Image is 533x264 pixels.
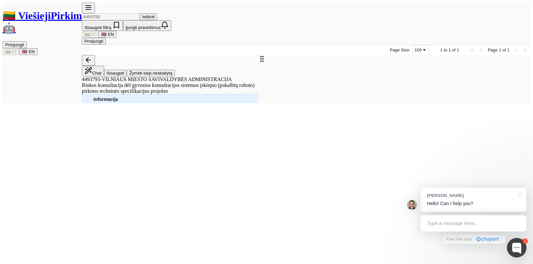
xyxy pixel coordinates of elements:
[3,48,19,55] button: 🇱🇹 LT
[502,48,506,52] span: of
[127,70,175,76] button: Žymėti kaip neskaitytą
[82,20,123,31] button: Išsaugoti filtrą
[523,48,528,53] div: Last Page
[513,48,519,53] div: Next Page
[99,31,116,38] button: 🇬🇧 EN
[427,200,520,207] p: Hello! Can I help you?
[452,48,456,52] span: of
[82,31,99,38] button: 🇱🇹 LT
[457,48,459,52] span: 1
[469,48,475,53] div: First Page
[140,13,158,20] button: Ieškoti
[3,41,27,48] button: Prisijungti
[446,236,472,243] span: Free live chat
[420,215,526,231] div: Type a message here...
[82,66,104,76] button: Chat
[440,48,443,52] span: 1
[413,45,430,55] div: Page Size
[499,48,501,52] span: 1
[407,200,417,210] img: Jonas
[449,48,451,52] span: 1
[82,13,140,20] input: Greita paieška...
[94,95,118,104] span: Informacija
[82,76,258,82] div: -
[104,70,127,76] button: Išsaugoti
[390,48,410,52] div: Page Size:
[19,48,37,55] button: 🇬🇧 EN
[479,48,484,53] div: Previous Page
[444,48,447,52] span: to
[3,9,82,34] h1: 🇱🇹 ViešiejiPirkimai 🤖
[507,48,510,52] span: 1
[82,82,258,94] div: Rinkos konsultacija dėl gyvosios konsultacijos sistemos įskiepio (pokalbių roboto) pirkimo techni...
[92,71,101,76] span: Chat
[82,38,106,45] button: Prisijungti
[3,9,82,34] a: 🇱🇹 ViešiejiPirkimai🤖
[427,192,513,199] div: [PERSON_NAME]
[522,238,528,244] div: 1
[488,48,497,52] span: Page
[82,76,100,82] span: 4493793
[415,48,422,52] div: 100
[441,235,505,244] a: Free live chat·
[102,76,232,82] span: VILNIAUS MIESTO SAVIVALDYBĖS ADMINISTRACIJA
[473,236,475,243] div: ·
[123,20,171,31] button: Įjungti pranešimus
